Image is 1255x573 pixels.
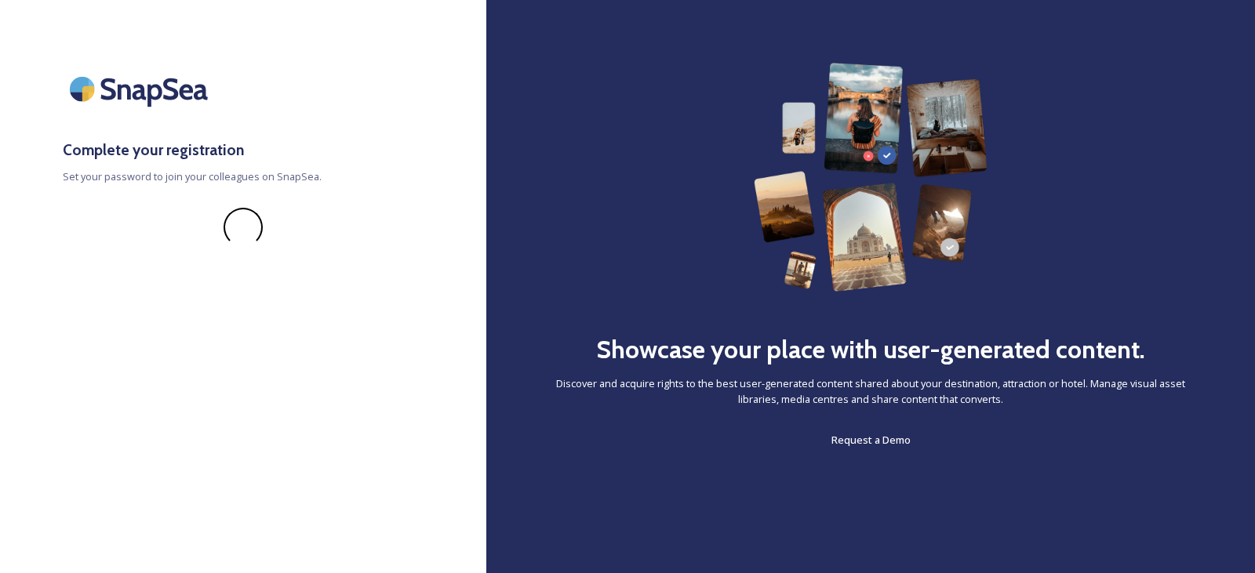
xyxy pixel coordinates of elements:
[63,63,220,115] img: SnapSea Logo
[63,169,424,184] span: Set your password to join your colleagues on SnapSea.
[63,139,424,161] h3: Complete your registration
[549,376,1192,406] span: Discover and acquire rights to the best user-generated content shared about your destination, att...
[831,430,911,449] a: Request a Demo
[831,433,911,447] span: Request a Demo
[596,331,1145,368] h2: Showcase your place with user-generated content.
[754,63,988,292] img: 63b42ca75bacad526042e722_Group%20154-p-800.png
